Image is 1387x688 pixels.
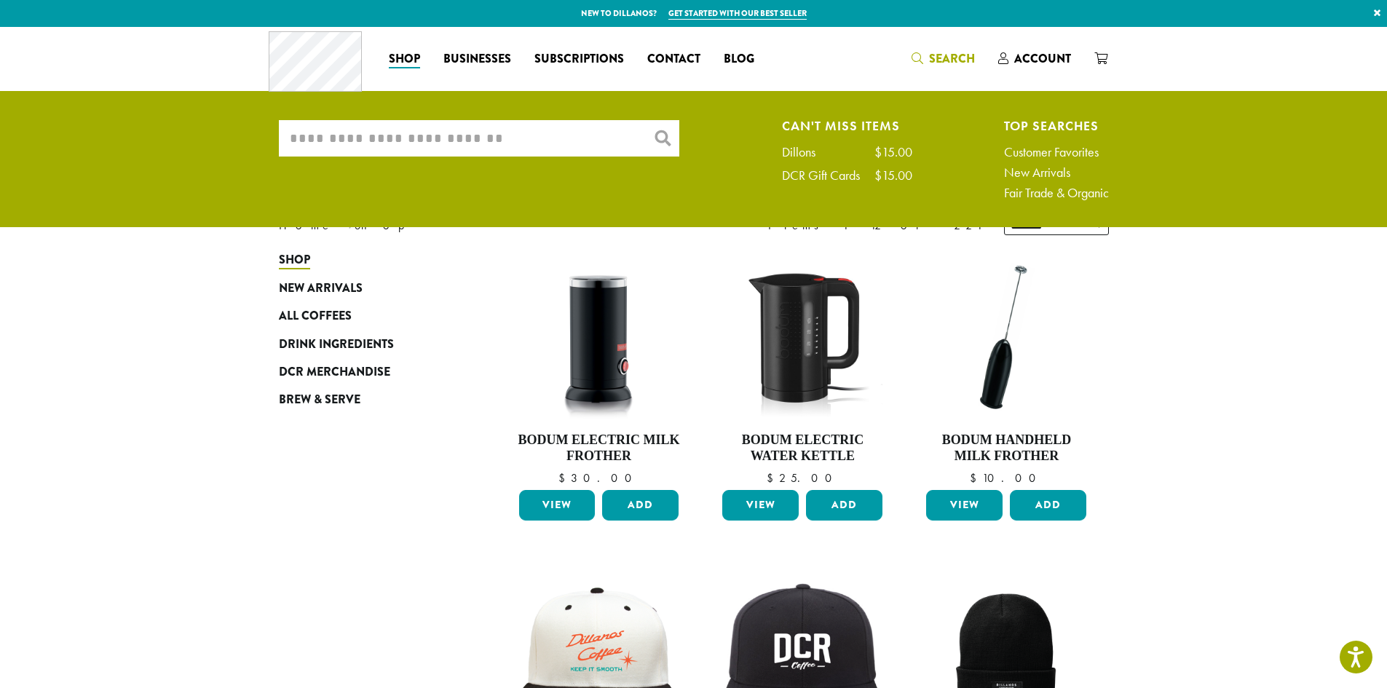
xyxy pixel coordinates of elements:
bdi: 10.00 [970,470,1043,486]
span: Businesses [443,50,511,68]
span: Shop [389,50,420,68]
a: DCR Merchandise [279,358,454,386]
a: Bodum Handheld Milk Frother $10.00 [922,253,1090,484]
button: Add [806,490,882,521]
a: New Arrivals [1004,166,1109,179]
span: Drink Ingredients [279,336,394,354]
span: $ [558,470,571,486]
h4: Bodum Handheld Milk Frother [922,432,1090,464]
div: DCR Gift Cards [782,169,874,182]
span: $ [767,470,779,486]
a: New Arrivals [279,274,454,302]
a: Brew & Serve [279,386,454,414]
span: Shop [279,251,310,269]
h4: Bodum Electric Milk Frother [515,432,683,464]
div: $15.00 [874,146,912,159]
a: All Coffees [279,302,454,330]
a: Shop [279,246,454,274]
a: View [519,490,596,521]
div: $15.00 [874,169,912,182]
button: Add [1010,490,1086,521]
a: Shop [377,47,432,71]
h4: Bodum Electric Water Kettle [719,432,886,464]
span: Brew & Serve [279,391,360,409]
div: Dillons [782,146,830,159]
a: Customer Favorites [1004,146,1109,159]
span: Subscriptions [534,50,624,68]
a: Bodum Electric Water Kettle $25.00 [719,253,886,484]
span: Contact [647,50,700,68]
h4: Can't Miss Items [782,120,912,131]
a: Fair Trade & Organic [1004,186,1109,199]
span: $ [970,470,982,486]
a: Get started with our best seller [668,7,807,20]
img: DP3927.01-002.png [922,253,1090,421]
a: Drink Ingredients [279,330,454,357]
a: View [926,490,1003,521]
bdi: 30.00 [558,470,639,486]
a: Search [900,47,987,71]
a: View [722,490,799,521]
h4: Top Searches [1004,120,1109,131]
span: Search [929,50,975,67]
img: DP3954.01-002.png [515,253,682,421]
bdi: 25.00 [767,470,839,486]
span: Blog [724,50,754,68]
span: New Arrivals [279,280,363,298]
span: DCR Merchandise [279,363,390,381]
button: Add [602,490,679,521]
span: All Coffees [279,307,352,325]
img: DP3955.01.png [719,253,886,421]
span: Account [1014,50,1071,67]
a: Bodum Electric Milk Frother $30.00 [515,253,683,484]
